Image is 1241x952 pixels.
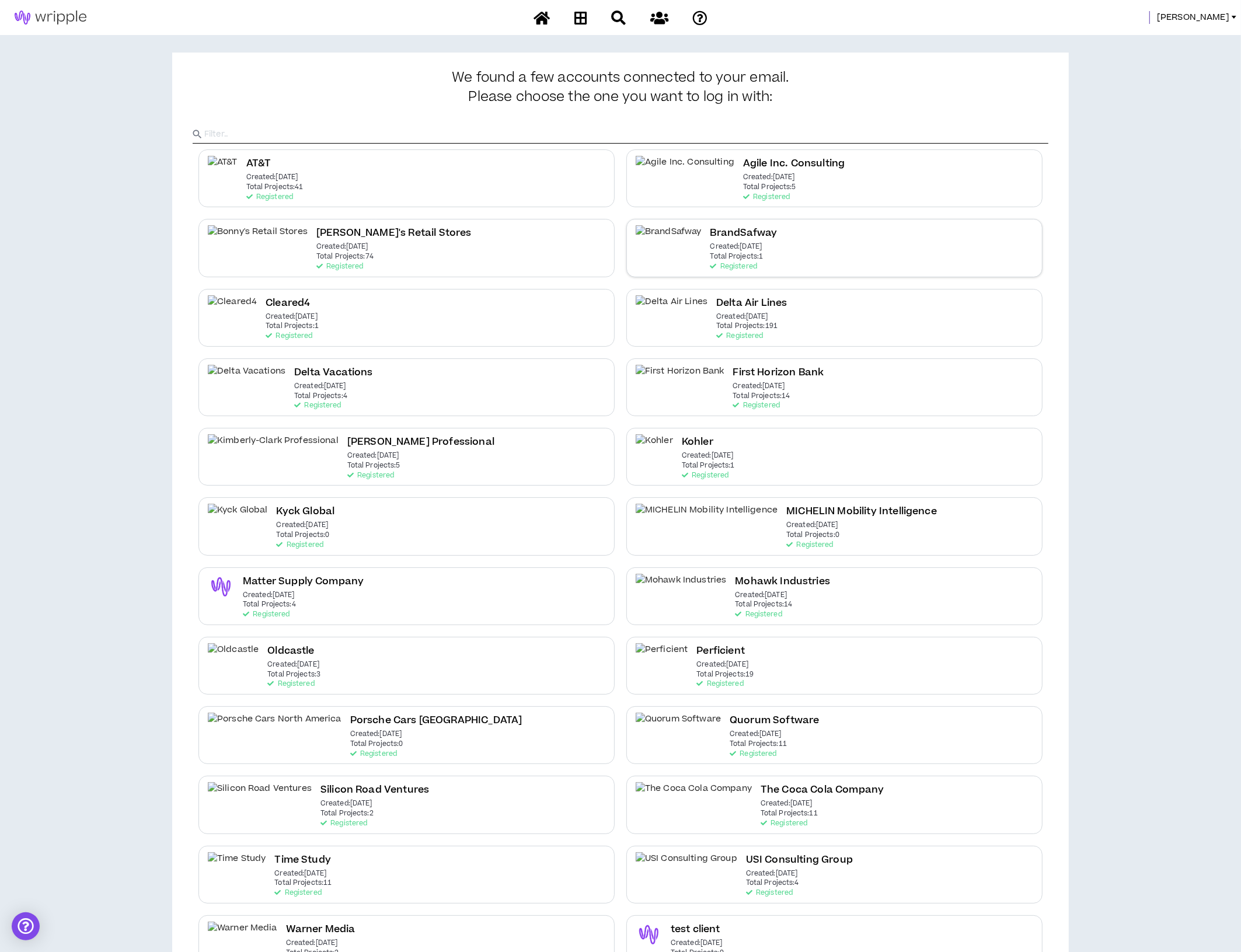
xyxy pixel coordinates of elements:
img: Kohler [636,434,673,461]
h2: USI Consulting Group [746,852,853,868]
p: Total Projects: 0 [277,531,330,539]
h2: Kohler [682,434,713,450]
p: Total Projects: 11 [730,740,787,748]
h2: Silicon Road Ventures [320,782,429,798]
img: USI Consulting Group [636,852,737,878]
p: Created: [DATE] [277,521,329,529]
p: Registered [733,402,780,410]
img: test client [636,922,662,948]
p: Total Projects: 14 [733,392,790,400]
img: AT&T [208,156,238,182]
img: Cleared4 [208,295,257,322]
img: Warner Media [208,922,277,948]
h2: Cleared4 [266,295,310,311]
input: Filter.. [204,125,1048,143]
p: Total Projects: 19 [696,671,754,679]
p: Total Projects: 14 [735,601,792,609]
p: Created: [DATE] [710,243,762,251]
p: Total Projects: 1 [682,462,735,470]
img: BrandSafway [636,225,702,252]
p: Registered [730,750,776,758]
h2: Agile Inc. Consulting [743,156,845,172]
h2: MICHELIN Mobility Intelligence [786,504,937,519]
p: Total Projects: 4 [294,392,347,400]
h2: AT&T [246,156,271,172]
h2: test client [671,922,720,937]
p: Created: [DATE] [761,800,813,808]
p: Registered [710,263,757,271]
p: Created: [DATE] [320,800,372,808]
p: Created: [DATE] [350,730,402,738]
img: Mohawk Industries [636,574,726,600]
h2: Matter Supply Company [243,574,364,590]
p: Created: [DATE] [735,591,787,599]
p: Registered [735,611,782,619]
img: Delta Vacations [208,365,285,391]
p: Created: [DATE] [743,173,795,182]
p: Created: [DATE] [696,661,748,669]
p: Registered [266,332,312,340]
p: Registered [294,402,341,410]
h2: Porsche Cars [GEOGRAPHIC_DATA] [350,713,522,728]
p: Created: [DATE] [266,313,318,321]
p: Total Projects: 0 [786,531,839,539]
img: Quorum Software [636,713,721,739]
img: Oldcastle [208,643,259,669]
h2: First Horizon Bank [733,365,824,381]
img: MICHELIN Mobility Intelligence [636,504,778,530]
p: Created: [DATE] [274,870,326,878]
p: Created: [DATE] [716,313,768,321]
p: Registered [786,541,833,549]
p: Registered [696,680,743,688]
h2: Oldcastle [267,643,314,659]
p: Registered [320,820,367,828]
p: Total Projects: 4 [746,879,799,887]
p: Total Projects: 41 [246,183,304,191]
p: Created: [DATE] [267,661,319,669]
p: Created: [DATE] [682,452,734,460]
p: Registered [316,263,363,271]
h2: The Coca Cola Company [761,782,884,798]
p: Total Projects: 2 [320,810,374,818]
p: Created: [DATE] [671,939,723,947]
img: Porsche Cars North America [208,713,341,739]
p: Registered [246,193,293,201]
h2: Delta Vacations [294,365,372,381]
p: Created: [DATE] [294,382,346,390]
p: Created: [DATE] [246,173,298,182]
p: Total Projects: 191 [716,322,778,330]
p: Registered [350,750,397,758]
p: Total Projects: 0 [350,740,403,748]
img: Kimberly-Clark Professional [208,434,339,461]
p: Registered [277,541,323,549]
img: Bonny's Retail Stores [208,225,308,252]
img: Time Study [208,852,266,878]
h3: We found a few accounts connected to your email. [193,70,1048,105]
p: Registered [243,611,290,619]
p: Total Projects: 5 [743,183,796,191]
p: Total Projects: 5 [347,462,400,470]
p: Created: [DATE] [316,243,368,251]
p: Created: [DATE] [347,452,399,460]
p: Created: [DATE] [746,870,798,878]
p: Created: [DATE] [786,521,838,529]
img: First Horizon Bank [636,365,724,391]
p: Registered [347,472,394,480]
h2: [PERSON_NAME] Professional [347,434,494,450]
h2: Perficient [696,643,745,659]
h2: Time Study [274,852,331,868]
h2: Mohawk Industries [735,574,830,590]
h2: Delta Air Lines [716,295,787,311]
img: Agile Inc. Consulting [636,156,734,182]
h2: BrandSafway [710,225,778,241]
p: Total Projects: 1 [710,253,764,261]
h2: Kyck Global [277,504,335,519]
p: Created: [DATE] [733,382,785,390]
img: Silicon Road Ventures [208,782,312,808]
p: Total Projects: 4 [243,601,296,609]
img: The Coca Cola Company [636,782,752,808]
p: Registered [746,889,793,897]
h2: [PERSON_NAME]'s Retail Stores [316,225,472,241]
p: Registered [267,680,314,688]
img: Kyck Global [208,504,268,530]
